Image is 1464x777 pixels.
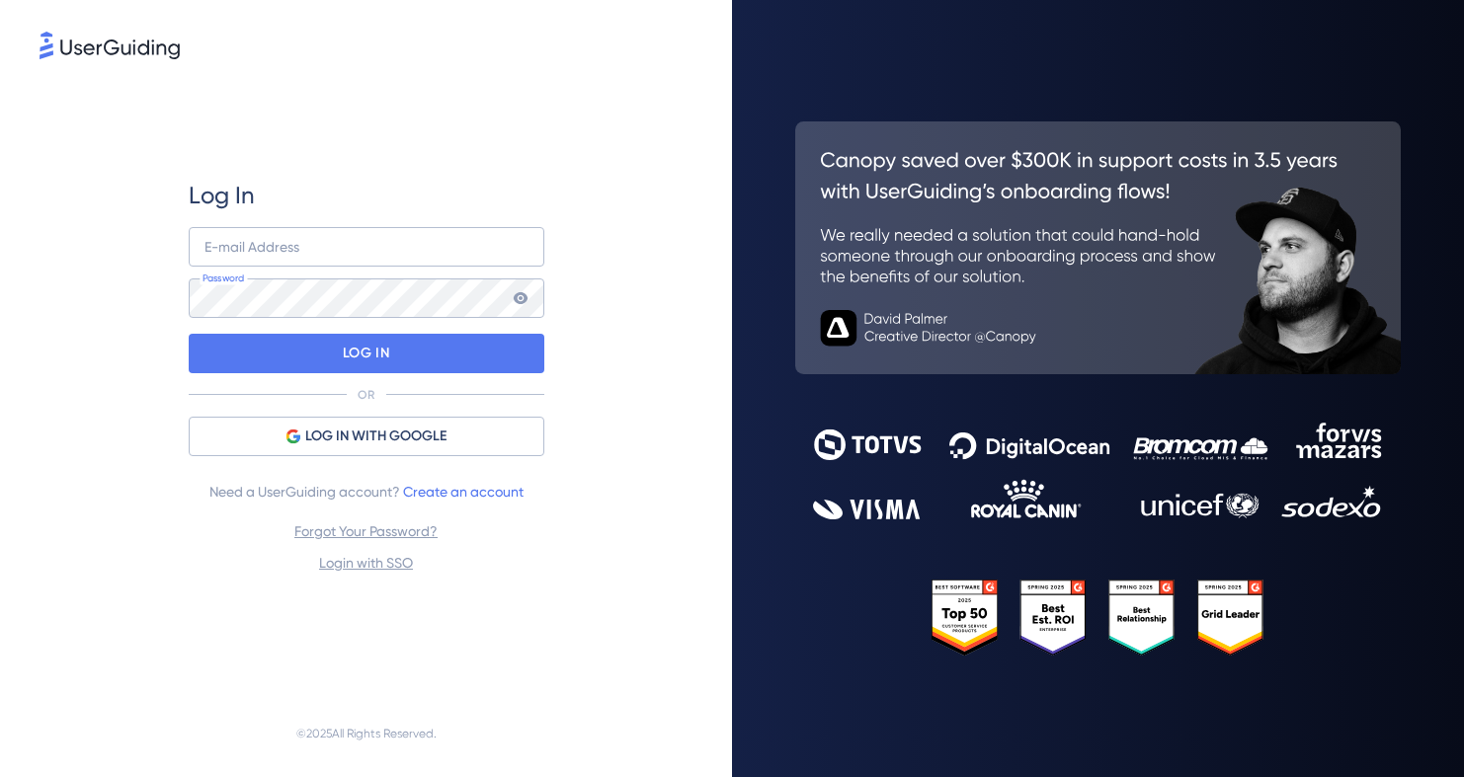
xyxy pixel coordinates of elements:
span: Log In [189,180,255,211]
span: © 2025 All Rights Reserved. [296,722,437,745]
span: Need a UserGuiding account? [209,480,524,504]
a: Create an account [403,484,524,500]
span: LOG IN WITH GOOGLE [305,425,447,448]
a: Login with SSO [319,555,413,571]
p: OR [358,387,374,403]
a: Forgot Your Password? [294,523,438,539]
img: 26c0aa7c25a843aed4baddd2b5e0fa68.svg [795,121,1401,374]
p: LOG IN [343,338,389,369]
input: example@company.com [189,227,544,267]
img: 9302ce2ac39453076f5bc0f2f2ca889b.svg [813,423,1382,519]
img: 25303e33045975176eb484905ab012ff.svg [932,580,1264,656]
img: 8faab4ba6bc7696a72372aa768b0286c.svg [40,32,180,59]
